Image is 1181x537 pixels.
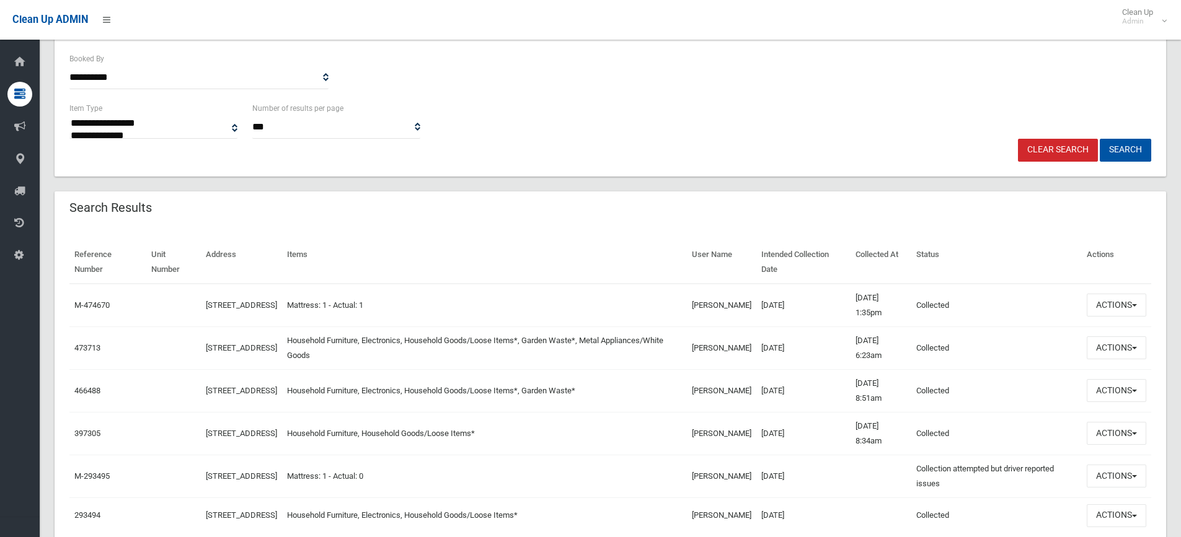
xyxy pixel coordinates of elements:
[1087,294,1146,317] button: Actions
[756,284,851,327] td: [DATE]
[756,369,851,412] td: [DATE]
[74,386,100,395] a: 466488
[756,497,851,533] td: [DATE]
[911,412,1082,455] td: Collected
[282,241,687,284] th: Items
[1087,504,1146,527] button: Actions
[206,510,277,520] a: [STREET_ADDRESS]
[74,300,110,310] a: M-474670
[206,471,277,481] a: [STREET_ADDRESS]
[756,241,851,284] th: Intended Collection Date
[282,326,687,369] td: Household Furniture, Electronics, Household Goods/Loose Items*, Garden Waste*, Metal Appliances/W...
[1082,241,1151,284] th: Actions
[756,326,851,369] td: [DATE]
[911,241,1082,284] th: Status
[282,455,687,497] td: Mattress: 1 - Actual: 0
[282,497,687,533] td: Household Furniture, Electronics, Household Goods/Loose Items*
[206,343,277,352] a: [STREET_ADDRESS]
[1018,139,1098,162] a: Clear Search
[911,326,1082,369] td: Collected
[1100,139,1151,162] button: Search
[69,102,102,115] label: Item Type
[206,386,277,395] a: [STREET_ADDRESS]
[74,429,100,438] a: 397305
[756,455,851,497] td: [DATE]
[1087,465,1146,487] button: Actions
[911,455,1082,497] td: Collection attempted but driver reported issues
[201,241,282,284] th: Address
[74,343,100,352] a: 473713
[851,369,911,412] td: [DATE] 8:51am
[206,429,277,438] a: [STREET_ADDRESS]
[687,412,756,455] td: [PERSON_NAME]
[55,196,167,220] header: Search Results
[911,284,1082,327] td: Collected
[687,369,756,412] td: [PERSON_NAME]
[687,497,756,533] td: [PERSON_NAME]
[911,497,1082,533] td: Collected
[146,241,201,284] th: Unit Number
[282,412,687,455] td: Household Furniture, Household Goods/Loose Items*
[687,284,756,327] td: [PERSON_NAME]
[687,241,756,284] th: User Name
[1087,379,1146,402] button: Actions
[687,455,756,497] td: [PERSON_NAME]
[756,412,851,455] td: [DATE]
[1116,7,1166,26] span: Clean Up
[1122,17,1153,26] small: Admin
[911,369,1082,412] td: Collected
[1087,336,1146,359] button: Actions
[851,284,911,327] td: [DATE] 1:35pm
[74,471,110,481] a: M-293495
[206,300,277,310] a: [STREET_ADDRESS]
[851,412,911,455] td: [DATE] 8:34am
[69,52,104,66] label: Booked By
[252,102,343,115] label: Number of results per page
[74,510,100,520] a: 293494
[69,241,146,284] th: Reference Number
[1087,422,1146,445] button: Actions
[12,14,88,25] span: Clean Up ADMIN
[851,326,911,369] td: [DATE] 6:23am
[687,326,756,369] td: [PERSON_NAME]
[282,284,687,327] td: Mattress: 1 - Actual: 1
[282,369,687,412] td: Household Furniture, Electronics, Household Goods/Loose Items*, Garden Waste*
[851,241,911,284] th: Collected At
